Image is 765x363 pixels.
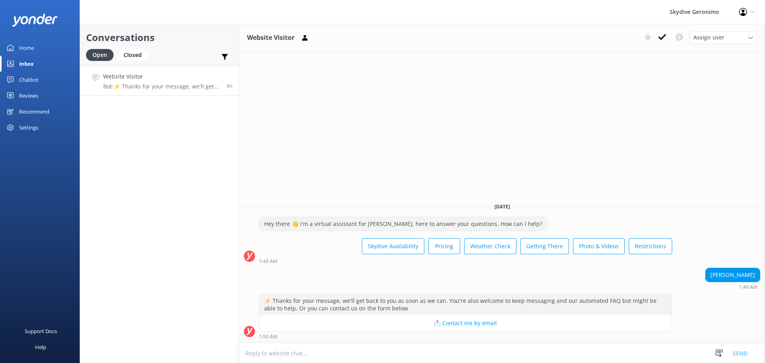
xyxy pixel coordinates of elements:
[86,50,118,59] a: Open
[103,83,221,90] p: Bot: ⚡ Thanks for your message, we'll get back to you as soon as we can. You're also welcome to k...
[19,88,38,104] div: Reviews
[259,258,672,264] div: Oct 06 2025 01:49am (UTC +08:00) Australia/Perth
[19,72,39,88] div: Chatbot
[259,259,277,264] strong: 1:49 AM
[573,238,625,254] button: Photo & Videos
[103,72,221,81] h4: Website Visitor
[259,334,672,339] div: Oct 06 2025 01:50am (UTC +08:00) Australia/Perth
[86,49,114,61] div: Open
[428,238,460,254] button: Pricing
[705,284,760,290] div: Oct 06 2025 01:49am (UTC +08:00) Australia/Perth
[80,66,239,96] a: Website VisitorBot:⚡ Thanks for your message, we'll get back to you as soon as we can. You're als...
[19,56,34,72] div: Inbox
[259,217,547,231] div: Hey there 👋 I'm a virtual assistant for [PERSON_NAME], here to answer your questions. How can I h...
[25,323,57,339] div: Support Docs
[362,238,424,254] button: Skydive Availability
[118,50,152,59] a: Closed
[464,238,516,254] button: Weather Check
[19,40,34,56] div: Home
[19,120,38,135] div: Settings
[247,33,294,43] h3: Website Visitor
[227,82,233,89] span: Oct 06 2025 01:49am (UTC +08:00) Australia/Perth
[118,49,148,61] div: Closed
[520,238,569,254] button: Getting There
[35,339,46,355] div: Help
[259,294,672,315] div: ⚡ Thanks for your message, we'll get back to you as soon as we can. You're also welcome to keep m...
[629,238,672,254] button: Restrictions
[12,14,58,27] img: yonder-white-logo.png
[689,31,757,44] div: Assign User
[706,268,760,282] div: [PERSON_NAME]
[19,104,49,120] div: Recommend
[86,30,233,45] h2: Conversations
[739,285,757,290] strong: 1:49 AM
[259,334,277,339] strong: 1:50 AM
[490,203,515,210] span: [DATE]
[693,33,724,42] span: Assign user
[259,315,672,331] button: 📩 Contact me by email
